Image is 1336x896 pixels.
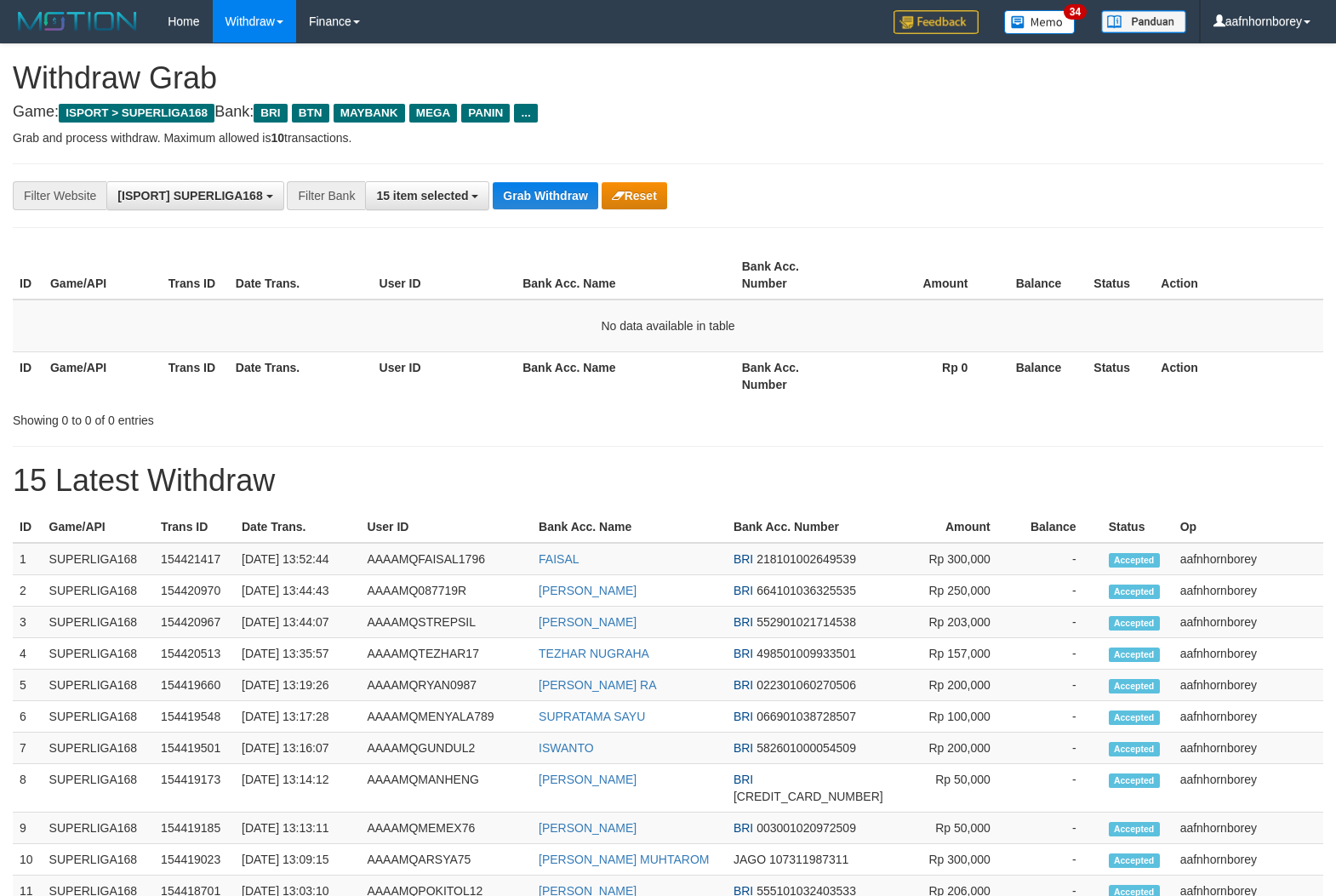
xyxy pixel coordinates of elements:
span: Accepted [1109,648,1160,662]
th: Amount [890,511,1016,543]
th: Trans ID [162,251,229,300]
span: Accepted [1109,585,1160,599]
th: Balance [1016,511,1102,543]
span: Copy 664101036325535 to clipboard [756,584,856,597]
td: 154419173 [154,764,235,813]
span: BRI [734,615,753,629]
button: Grab Withdraw [493,182,597,209]
span: Copy 003001020972509 to clipboard [756,821,856,835]
img: Feedback.jpg [894,10,979,34]
td: Rp 200,000 [890,733,1016,764]
th: ID [13,351,43,400]
td: Rp 50,000 [890,813,1016,844]
td: [DATE] 13:44:43 [235,575,360,607]
img: Button%20Memo.svg [1004,10,1076,34]
td: aafnhornborey [1173,844,1323,876]
td: - [1016,670,1102,701]
span: Accepted [1109,822,1160,836]
td: [DATE] 13:19:26 [235,670,360,701]
div: Filter Bank [287,181,365,210]
div: Filter Website [13,181,106,210]
td: 9 [13,813,43,844]
th: Date Trans. [229,251,373,300]
td: AAAAMQMANHENG [360,764,532,813]
td: 154419023 [154,844,235,876]
td: Rp 200,000 [890,670,1016,701]
th: Bank Acc. Name [516,251,735,300]
td: aafnhornborey [1173,813,1323,844]
td: [DATE] 13:17:28 [235,701,360,733]
span: ISPORT > SUPERLIGA168 [59,104,214,123]
td: SUPERLIGA168 [43,575,155,607]
td: aafnhornborey [1173,670,1323,701]
span: BRI [734,741,753,755]
td: - [1016,764,1102,813]
th: Action [1154,251,1323,300]
span: Accepted [1109,711,1160,725]
td: SUPERLIGA168 [43,844,155,876]
td: 154421417 [154,543,235,575]
td: 154420967 [154,607,235,638]
span: BRI [734,773,753,786]
span: BRI [734,584,753,597]
td: aafnhornborey [1173,701,1323,733]
a: TEZHAR NUGRAHA [539,647,649,660]
td: Rp 203,000 [890,607,1016,638]
td: 10 [13,844,43,876]
th: Trans ID [154,511,235,543]
td: SUPERLIGA168 [43,638,155,670]
a: [PERSON_NAME] MUHTAROM [539,853,709,866]
a: [PERSON_NAME] [539,615,637,629]
td: Rp 100,000 [890,701,1016,733]
strong: 10 [271,131,284,145]
span: BRI [734,552,753,566]
th: Action [1154,351,1323,400]
td: SUPERLIGA168 [43,607,155,638]
span: 15 item selected [376,189,468,203]
th: Bank Acc. Number [735,251,854,300]
td: SUPERLIGA168 [43,543,155,575]
th: Game/API [43,351,162,400]
td: AAAAMQGUNDUL2 [360,733,532,764]
img: MOTION_logo.png [13,9,142,34]
span: BRI [734,821,753,835]
span: MAYBANK [334,104,405,123]
th: Balance [993,351,1087,400]
td: 6 [13,701,43,733]
th: Game/API [43,511,155,543]
td: AAAAMQMENYALA789 [360,701,532,733]
th: Bank Acc. Number [727,511,890,543]
span: Accepted [1109,679,1160,693]
td: 154420970 [154,575,235,607]
td: - [1016,701,1102,733]
td: SUPERLIGA168 [43,670,155,701]
span: BRI [734,710,753,723]
span: BRI [734,678,753,692]
span: BRI [254,104,287,123]
td: Rp 157,000 [890,638,1016,670]
td: 154419660 [154,670,235,701]
td: 154419185 [154,813,235,844]
a: FAISAL [539,552,579,566]
a: [PERSON_NAME] [539,584,637,597]
th: Rp 0 [854,351,994,400]
span: Copy 498501009933501 to clipboard [756,647,856,660]
td: Rp 300,000 [890,844,1016,876]
span: MEGA [409,104,458,123]
td: SUPERLIGA168 [43,701,155,733]
button: [ISPORT] SUPERLIGA168 [106,181,283,210]
span: Accepted [1109,553,1160,568]
td: SUPERLIGA168 [43,733,155,764]
button: 15 item selected [365,181,489,210]
td: 5 [13,670,43,701]
td: No data available in table [13,300,1323,352]
td: 3 [13,607,43,638]
td: Rp 250,000 [890,575,1016,607]
span: Copy 066901038728507 to clipboard [756,710,856,723]
a: [PERSON_NAME] [539,821,637,835]
td: [DATE] 13:35:57 [235,638,360,670]
td: 1 [13,543,43,575]
td: aafnhornborey [1173,733,1323,764]
th: Date Trans. [235,511,360,543]
td: AAAAMQMEMEX76 [360,813,532,844]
